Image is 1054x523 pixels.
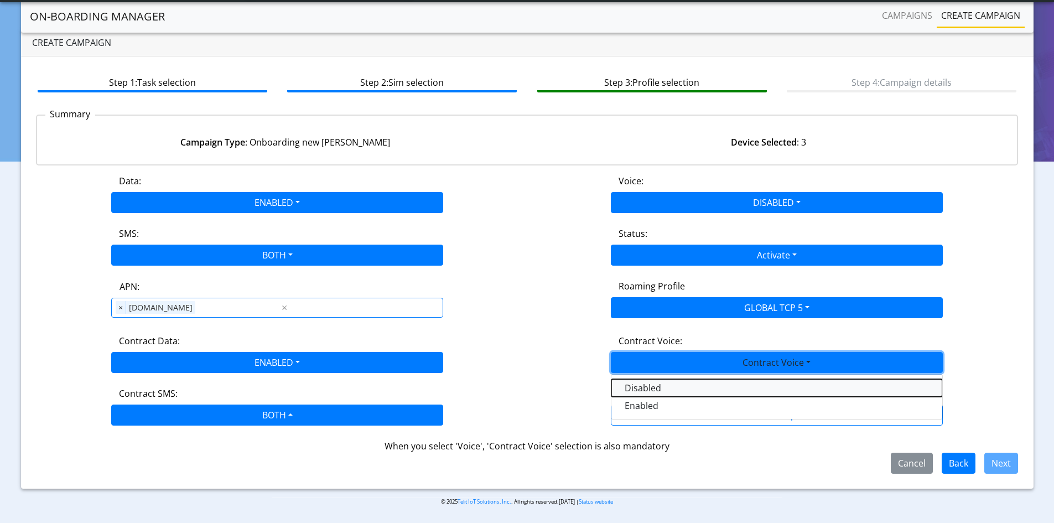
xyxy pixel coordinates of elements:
[116,301,126,314] span: ×
[287,71,517,92] btn: Step 2: Sim selection
[579,498,613,505] a: Status website
[36,439,1019,453] div: When you select 'Voice', 'Contract Voice' selection is also mandatory
[611,374,943,420] div: ENABLED
[111,352,443,373] button: ENABLED
[611,379,942,397] button: Disabled
[280,301,289,314] span: Clear all
[891,453,933,474] button: Cancel
[942,453,975,474] button: Back
[44,136,527,149] div: : Onboarding new [PERSON_NAME]
[272,498,782,506] p: © 2025 . All rights reserved.[DATE] |
[619,334,682,348] label: Contract Voice:
[619,227,647,240] label: Status:
[537,71,767,92] btn: Step 3: Profile selection
[611,397,942,415] button: Enabled
[611,192,943,213] button: DISABLED
[119,334,180,348] label: Contract Data:
[937,4,1025,27] a: Create campaign
[21,29,1034,56] div: Create campaign
[527,136,1011,149] div: : 3
[611,352,943,373] button: Contract Voice
[611,245,943,266] button: Activate
[111,245,443,266] button: BOTH
[120,280,139,293] label: APN:
[787,71,1016,92] btn: Step 4: Campaign details
[119,387,178,400] label: Contract SMS:
[611,297,943,318] button: GLOBAL TCP 5
[38,71,267,92] btn: Step 1: Task selection
[111,405,443,426] button: BOTH
[111,192,443,213] button: ENABLED
[126,301,195,314] span: [DOMAIN_NAME]
[119,227,139,240] label: SMS:
[180,136,245,148] strong: Campaign Type
[984,453,1018,474] button: Next
[30,6,165,28] a: On-Boarding Manager
[458,498,511,505] a: Telit IoT Solutions, Inc.
[619,174,643,188] label: Voice:
[731,136,797,148] strong: Device Selected
[45,107,95,121] p: Summary
[119,174,141,188] label: Data:
[878,4,937,27] a: Campaigns
[619,279,685,293] label: Roaming Profile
